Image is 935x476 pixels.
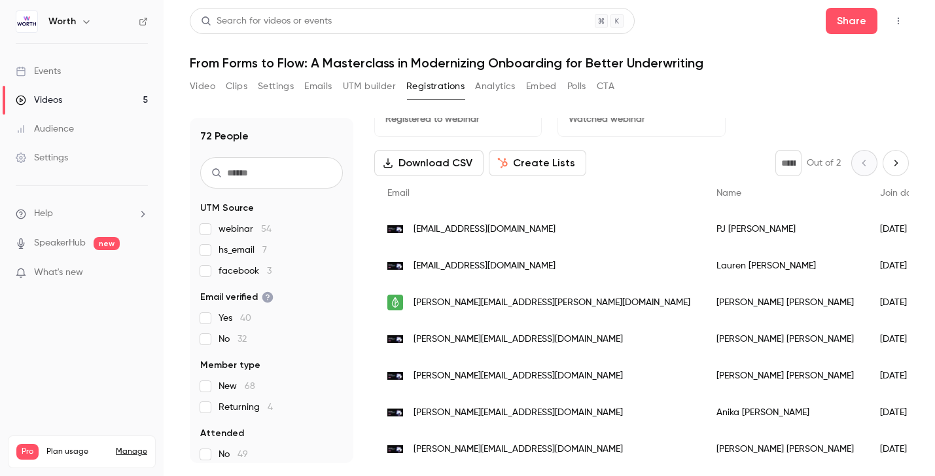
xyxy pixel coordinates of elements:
span: 68 [245,382,255,391]
span: hs_email [219,244,267,257]
img: branchapp.com [387,295,403,310]
button: Create Lists [489,150,586,176]
span: 49 [238,450,248,459]
span: [EMAIL_ADDRESS][DOMAIN_NAME] [414,259,556,273]
span: Name [716,189,741,198]
span: Email [387,189,410,198]
span: Yes [219,312,251,325]
button: Download CSV [374,150,484,176]
div: [PERSON_NAME] [PERSON_NAME] [703,284,867,321]
span: Returning [219,401,273,414]
span: [PERSON_NAME][EMAIL_ADDRESS][PERSON_NAME][DOMAIN_NAME] [414,296,690,310]
span: What's new [34,266,83,280]
img: joinworth.com [387,445,403,454]
div: [PERSON_NAME] [PERSON_NAME] [703,321,867,357]
span: 3 [267,266,272,276]
span: Help [34,207,53,221]
div: PJ [PERSON_NAME] [703,211,867,247]
a: SpeakerHub [34,236,86,250]
img: joinworth.com [387,335,403,344]
li: help-dropdown-opener [16,207,148,221]
span: Plan usage [46,447,108,457]
button: Analytics [475,76,516,97]
div: Videos [16,94,62,107]
span: new [94,237,120,250]
div: [PERSON_NAME] [PERSON_NAME] [703,357,867,394]
span: [PERSON_NAME][EMAIL_ADDRESS][DOMAIN_NAME] [414,369,623,383]
span: 54 [261,225,272,234]
p: Registered to webinar [385,113,531,126]
button: Next page [883,150,909,176]
div: [PERSON_NAME] [PERSON_NAME] [703,431,867,467]
div: [DATE] [867,321,934,357]
button: UTM builder [343,76,396,97]
span: Member type [200,359,260,372]
span: [EMAIL_ADDRESS][DOMAIN_NAME] [414,223,556,236]
img: joinworth.com [387,225,403,234]
button: Settings [258,76,294,97]
span: [PERSON_NAME][EMAIL_ADDRESS][DOMAIN_NAME] [414,443,623,456]
span: 4 [268,403,273,412]
div: Search for videos or events [201,14,332,28]
img: joinworth.com [387,372,403,380]
button: Registrations [406,76,465,97]
button: CTA [597,76,614,97]
iframe: Noticeable Trigger [132,267,148,279]
button: Share [826,8,877,34]
span: [PERSON_NAME][EMAIL_ADDRESS][DOMAIN_NAME] [414,406,623,420]
div: [DATE] [867,247,934,284]
button: Video [190,76,215,97]
a: Manage [116,447,147,457]
span: No [219,448,248,461]
span: 32 [238,335,247,344]
span: 7 [262,246,267,255]
span: Email verified [200,291,273,304]
span: [PERSON_NAME][EMAIL_ADDRESS][DOMAIN_NAME] [414,333,623,346]
img: worthai.com [387,262,403,270]
div: [DATE] [867,357,934,394]
div: Anika [PERSON_NAME] [703,394,867,431]
img: Worth [16,11,37,32]
h1: From Forms to Flow: A Masterclass in Modernizing Onboarding for Better Underwriting [190,55,909,71]
span: webinar [219,223,272,236]
div: Events [16,65,61,78]
div: Settings [16,151,68,164]
img: joinworth.com [387,409,403,417]
button: Embed [526,76,557,97]
button: Top Bar Actions [888,10,909,31]
span: 40 [240,314,251,323]
div: [DATE] [867,394,934,431]
span: No [219,333,247,346]
div: Audience [16,122,74,136]
h1: 72 People [200,128,249,144]
span: Attended [200,427,244,440]
button: Emails [304,76,332,97]
div: Lauren [PERSON_NAME] [703,247,867,284]
h6: Worth [48,15,76,28]
div: [DATE] [867,284,934,321]
span: Pro [16,444,39,460]
div: [DATE] [867,211,934,247]
button: Polls [567,76,586,97]
div: [DATE] [867,431,934,467]
span: Join date [880,189,921,198]
button: Clips [226,76,247,97]
p: Out of 2 [807,156,841,170]
span: New [219,380,255,393]
span: UTM Source [200,202,254,215]
span: facebook [219,265,272,278]
p: Watched webinar [569,113,714,126]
